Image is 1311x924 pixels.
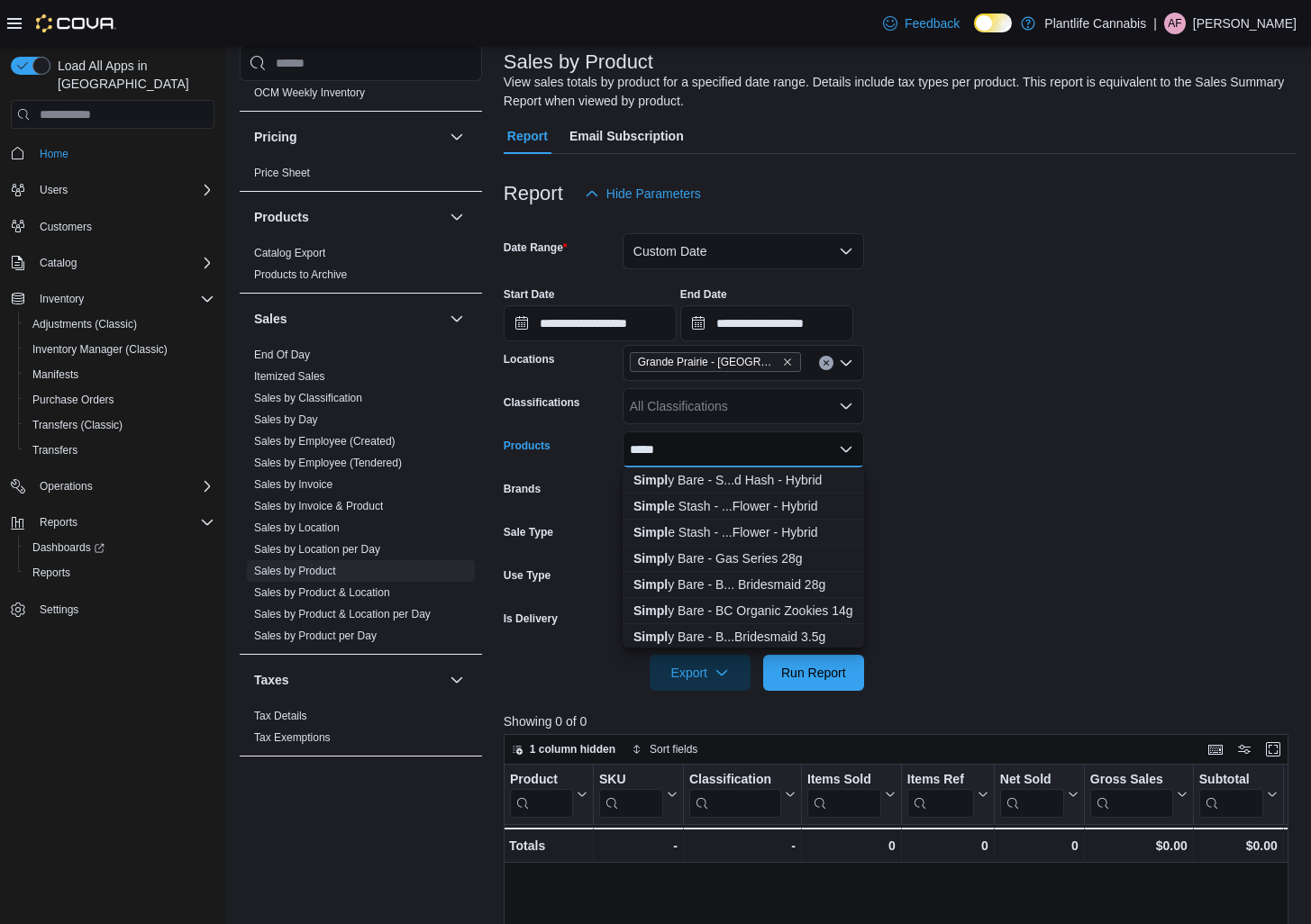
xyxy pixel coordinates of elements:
[1090,772,1173,818] div: Gross Sales
[1205,738,1226,760] button: Keyboard shortcuts
[1000,772,1064,789] div: Net Sold
[254,208,442,226] button: Products
[254,435,396,448] a: Sales by Employee (Created)
[1199,772,1263,818] div: Subtotal
[254,434,396,448] span: Sales by Employee (Created)
[4,596,222,622] button: Settings
[254,671,442,689] button: Taxes
[1090,772,1188,818] button: Gross Sales
[1090,835,1188,856] div: $0.00
[254,128,296,146] h3: Pricing
[623,624,864,650] button: Simply Bare - BC Organic Bridesmaid 3.5g
[40,479,93,494] span: Operations
[680,287,727,302] label: End Date
[630,352,801,372] span: Grande Prairie - Cobblestone
[254,348,310,362] span: End Of Day
[32,317,137,331] span: Adjustments (Classic)
[25,414,130,436] a: Transfers (Classic)
[254,709,307,723] span: Tax Details
[32,476,100,497] button: Operations
[32,512,85,533] button: Reports
[25,414,214,436] span: Transfers (Classic)
[254,412,318,427] span: Sales by Day
[254,731,331,744] a: Tax Exemptions
[254,310,442,328] button: Sales
[633,525,668,539] strong: Simpl
[254,500,383,512] a: Sales by Invoice & Product
[25,537,214,558] span: Dashboards
[32,393,114,407] span: Purchase Orders
[254,370,325,383] a: Itemized Sales
[782,357,793,367] button: Remove Grande Prairie - Cobblestone from selection in this group
[504,712,1297,730] p: Showing 0 of 0
[819,356,833,370] button: Clear input
[689,772,796,818] button: Classification
[624,738,705,760] button: Sort fields
[254,521,340,535] span: Sales by Location
[254,730,331,745] span: Tax Exemptions
[633,523,853,541] div: e Stash - ...Flower - Hybrid
[254,349,310,361] a: End Of Day
[25,364,86,385] a: Manifests
[254,310,287,328] h3: Sales
[254,477,332,492] span: Sales by Invoice
[504,305,677,341] input: Press the down key to open a popover containing a calendar.
[446,669,468,691] button: Taxes
[32,288,91,310] button: Inventory
[32,179,214,201] span: Users
[504,287,555,302] label: Start Date
[504,395,580,410] label: Classifications
[50,57,214,93] span: Load All Apps in [GEOGRAPHIC_DATA]
[4,213,222,240] button: Customers
[32,418,123,432] span: Transfers (Classic)
[25,562,77,584] a: Reports
[763,655,864,691] button: Run Report
[633,497,853,515] div: e Stash - ...Flower - Hybrid
[25,439,85,461] a: Transfers
[689,772,781,789] div: Classification
[254,392,362,404] a: Sales by Classification
[1262,738,1284,760] button: Enter fullscreen
[446,126,468,148] button: Pricing
[25,313,214,335] span: Adjustments (Classic)
[254,456,402,470] span: Sales by Employee (Tendered)
[689,835,796,856] div: -
[504,568,551,583] label: Use Type
[18,560,222,585] button: Reports
[623,494,864,520] button: Simple Stash - Simple Stash Ground Blend 7g Milled Flower - Hybrid
[254,586,390,599] a: Sales by Product & Location
[1199,772,1278,818] button: Subtotal
[32,288,214,310] span: Inventory
[18,312,222,337] button: Adjustments (Classic)
[504,525,553,539] label: Sale Type
[36,14,116,32] img: Cova
[25,339,175,360] a: Inventory Manager (Classic)
[599,835,678,856] div: -
[25,562,214,584] span: Reports
[974,14,1012,32] input: Dark Mode
[1000,835,1079,856] div: 0
[18,438,222,463] button: Transfers
[254,247,325,259] a: Catalog Export
[446,308,468,330] button: Sales
[504,352,555,367] label: Locations
[254,521,340,534] a: Sales by Location
[254,543,380,556] a: Sales by Location per Day
[660,655,740,691] span: Export
[240,242,482,293] div: Products
[240,705,482,756] div: Taxes
[623,467,864,494] button: Simply Bare - Simply Bare 2g Pressed Hash - Hybrid
[25,364,214,385] span: Manifests
[254,585,390,600] span: Sales by Product & Location
[510,772,573,789] div: Product
[40,147,68,161] span: Home
[254,499,383,513] span: Sales by Invoice & Product
[807,835,896,856] div: 0
[240,82,482,111] div: OCM
[40,256,77,270] span: Catalog
[32,367,78,382] span: Manifests
[507,118,548,154] span: Report
[25,339,214,360] span: Inventory Manager (Classic)
[876,5,967,41] a: Feedback
[40,220,92,234] span: Customers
